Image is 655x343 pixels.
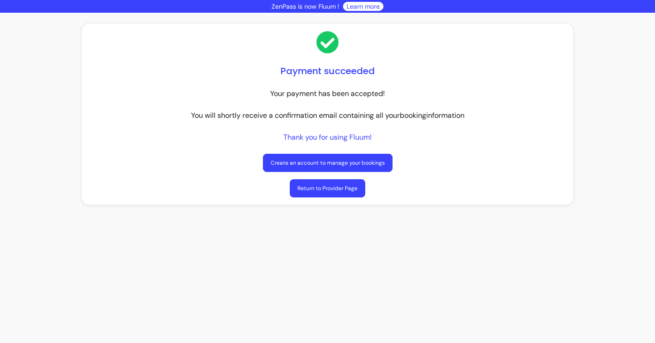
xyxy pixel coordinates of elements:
[191,110,464,121] p: You will shortly receive a confirmation email containing all your booking information
[347,2,380,11] a: Learn more
[263,154,393,172] a: Create an account to manage your bookings
[270,88,385,99] p: Your payment has been accepted!
[272,2,339,11] p: ZenPass is now Fluum !
[283,132,372,143] p: Thank you for using Fluum!
[281,65,375,77] h1: Payment succeeded
[290,179,365,197] a: Return to Provider Page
